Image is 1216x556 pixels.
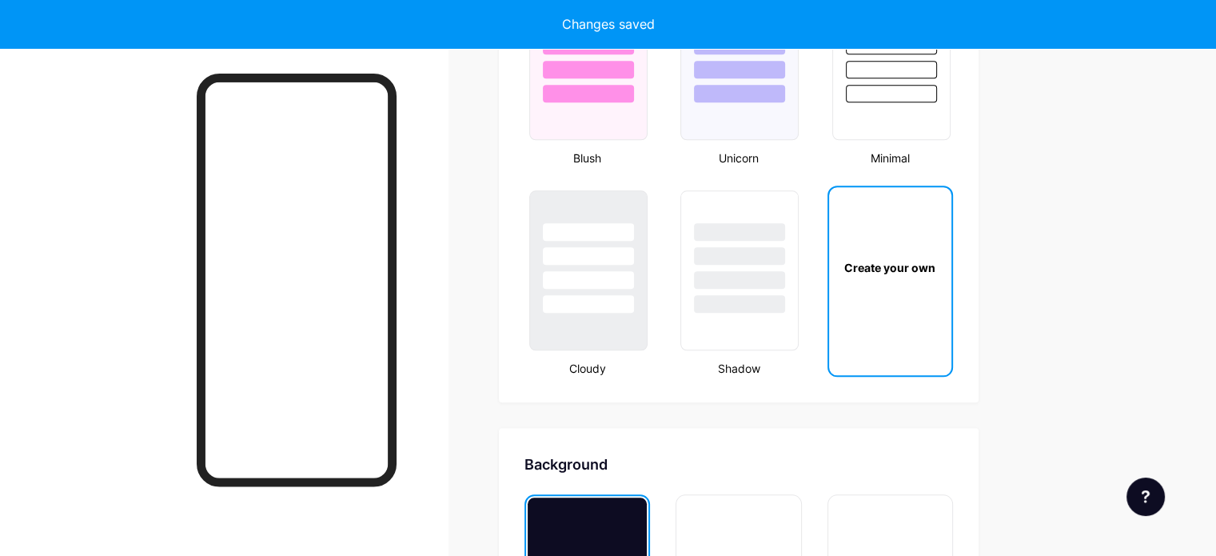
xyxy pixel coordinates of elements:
div: Unicorn [676,150,801,166]
div: Background [524,454,953,475]
div: Shadow [676,360,801,377]
div: Minimal [827,150,953,166]
div: Create your own [831,259,948,276]
div: Changes saved [562,14,655,34]
div: Blush [524,150,650,166]
div: Cloudy [524,360,650,377]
